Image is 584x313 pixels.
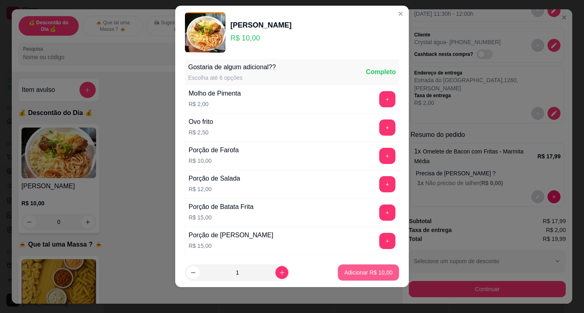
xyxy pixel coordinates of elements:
div: Escolha até 6 opções [188,74,276,82]
p: R$ 15,00 [189,213,253,221]
p: R$ 10,00 [189,157,239,165]
button: add [379,233,395,249]
button: add [379,176,395,192]
button: increase-product-quantity [275,266,288,279]
div: Porção de Salada [189,174,240,183]
p: R$ 10,00 [230,32,292,44]
div: Completo [366,67,396,77]
div: Porção de Batata Frita [189,202,253,212]
button: decrease-product-quantity [187,266,200,279]
p: R$ 2,50 [189,128,213,136]
div: Molho de Pimenta [189,89,241,98]
button: add [379,91,395,107]
div: Gostaria de algum adicional?? [188,62,276,72]
p: Adicionar R$ 10,00 [344,268,393,277]
p: R$ 2,00 [189,100,241,108]
button: Adicionar R$ 10,00 [338,264,399,281]
div: Porção de [PERSON_NAME] [189,230,273,240]
button: add [379,204,395,221]
div: Ovo frito [189,117,213,127]
p: R$ 12,00 [189,185,240,193]
p: R$ 15,00 [189,242,273,250]
div: Porção de Farofa [189,145,239,155]
button: Close [394,7,407,20]
button: add [379,119,395,136]
img: product-image [185,12,225,53]
button: add [379,148,395,164]
div: [PERSON_NAME] [230,19,292,31]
